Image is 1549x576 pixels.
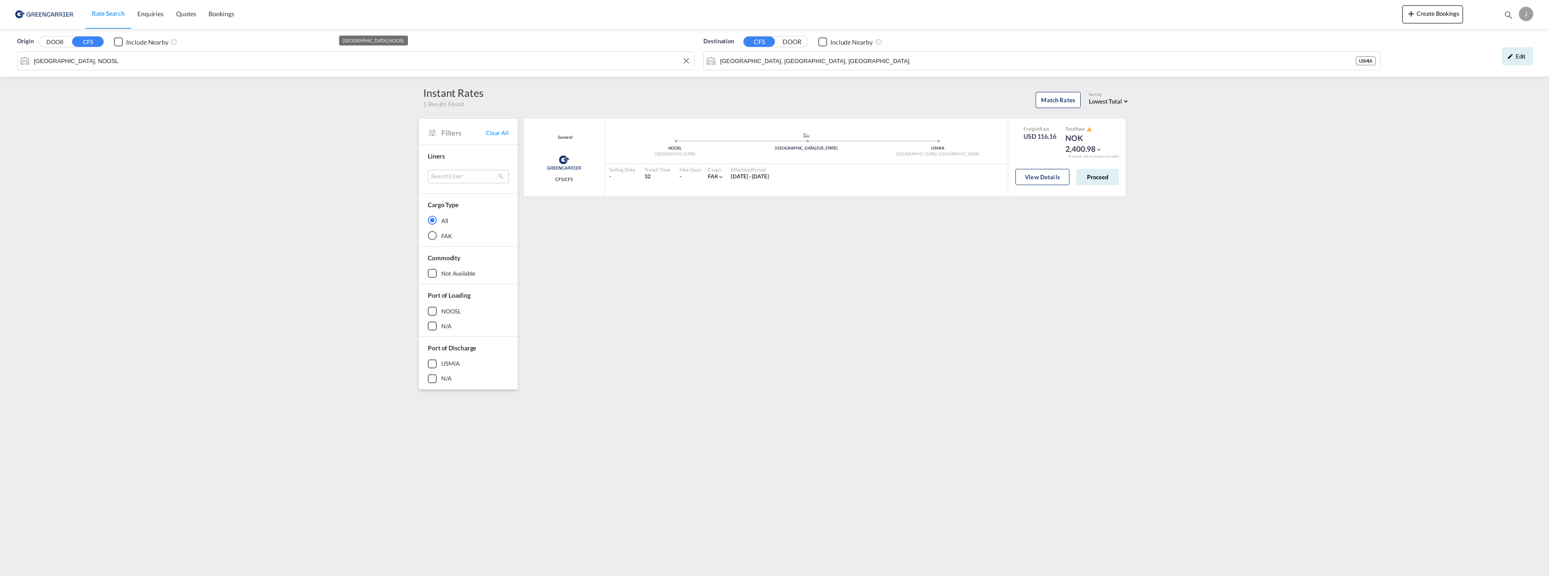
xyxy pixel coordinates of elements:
[39,37,71,47] button: DOOR
[609,145,741,151] div: NOOSL
[555,176,573,182] span: CFS/CFS
[208,10,234,18] span: Bookings
[830,38,873,47] div: Include Nearby
[441,307,461,315] div: NOOSL
[1096,146,1102,153] md-icon: icon-chevron-down
[428,152,444,160] span: Liners
[1089,92,1130,98] div: Sort by
[1507,53,1513,59] md-icon: icon-pencil
[423,86,484,100] div: Instant Rates
[428,291,471,299] span: Port of Loading
[644,173,670,181] div: 32
[776,37,808,47] button: DOOR
[486,129,509,137] span: Clear All
[1356,56,1376,65] div: USMIA
[170,38,177,45] md-icon: Unchecked: Ignores neighbouring ports when fetching rates.Checked : Includes neighbouring ports w...
[423,100,464,108] span: 1 Results Found
[1015,169,1069,185] button: View Details
[1089,95,1130,106] md-select: Select: Lowest Total
[679,166,701,173] div: Free Days
[428,200,458,209] div: Cargo Type
[1065,133,1110,154] div: NOK 2,400.98
[609,173,635,181] div: -
[1519,7,1533,21] div: J
[1504,10,1513,23] div: icon-magnify
[708,173,718,180] span: FAK
[34,54,689,68] input: Search by Port
[428,216,509,225] md-radio-button: All
[126,38,168,47] div: Include Nearby
[1087,127,1092,132] md-icon: icon-alert
[731,173,769,181] div: 01 Sep 2025 - 30 Sep 2025
[1076,169,1119,185] button: Proceed
[441,269,476,277] div: not available
[720,54,1356,68] input: Search by Port
[1024,132,1056,141] div: USD 116.16
[609,166,635,173] div: Sailing Date
[441,374,452,382] div: N/A
[872,151,1003,157] div: [GEOGRAPHIC_DATA], [GEOGRAPHIC_DATA]
[441,322,452,330] div: N/A
[441,359,460,367] div: USMIA
[544,151,584,174] img: Greencarrier Consolidators
[731,173,769,180] span: [DATE] - [DATE]
[14,4,74,24] img: e39c37208afe11efa9cb1d7a6ea7d6f5.png
[718,174,724,180] md-icon: icon-chevron-down
[731,166,769,173] div: Effective Period
[556,135,572,141] span: General
[428,359,509,368] md-checkbox: USMIA
[176,10,196,18] span: Quotes
[441,128,486,138] span: Filters
[1089,98,1122,105] span: Lowest Total
[428,231,509,240] md-radio-button: FAK
[17,37,33,46] span: Origin
[1406,8,1417,19] md-icon: icon-plus 400-fg
[1062,154,1126,159] div: Remark and Inclusion included
[1502,47,1533,65] div: icon-pencilEdit
[1086,126,1092,132] button: icon-alert
[72,36,104,47] button: CFS
[428,307,509,316] md-checkbox: NOOSL
[428,254,460,262] span: Commodity
[704,52,1380,70] md-input-container: Miami, FL, USMIA
[428,322,509,331] md-checkbox: N/A
[679,54,693,68] button: Clear Input
[92,9,125,17] span: Rate Search
[1036,92,1081,108] button: Match Rates
[703,37,734,46] span: Destination
[137,10,163,18] span: Enquiries
[18,52,694,70] md-input-container: Oslo, NOOSL
[801,133,812,137] md-icon: assets/icons/custom/ship-fill.svg
[1065,126,1110,133] div: Total Rate
[1024,126,1056,132] div: Freight Rate
[114,37,168,46] md-checkbox: Checkbox No Ink
[343,36,404,45] div: [GEOGRAPHIC_DATA], NOOSL
[428,344,476,352] span: Port of Discharge
[1402,5,1463,23] button: icon-plus 400-fgCreate Bookings
[1504,10,1513,20] md-icon: icon-magnify
[556,135,572,141] div: Contract / Rate Agreement / Tariff / Spot Pricing Reference Number: General
[644,166,670,173] div: Transit Time
[875,38,883,45] md-icon: Unchecked: Ignores neighbouring ports when fetching rates.Checked : Includes neighbouring ports w...
[708,166,725,173] div: Cargo
[872,145,1003,151] div: USMIA
[743,36,775,47] button: CFS
[679,173,681,181] div: -
[609,151,741,157] div: [GEOGRAPHIC_DATA]
[428,374,509,383] md-checkbox: N/A
[818,37,873,46] md-checkbox: Checkbox No Ink
[741,145,872,151] div: [GEOGRAPHIC_DATA]/[US_STATE]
